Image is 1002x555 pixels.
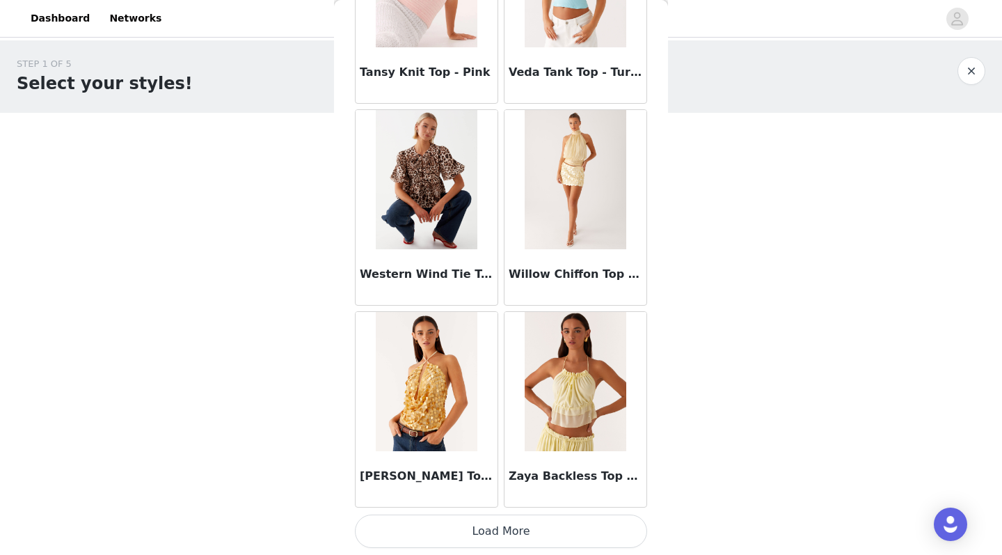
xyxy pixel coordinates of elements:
[360,468,493,485] h3: [PERSON_NAME] Top - Gold
[934,508,967,541] div: Open Intercom Messenger
[951,8,964,30] div: avatar
[101,3,170,34] a: Networks
[525,110,626,249] img: Willow Chiffon Top - Yellow
[17,57,193,71] div: STEP 1 OF 5
[360,266,493,283] h3: Western Wind Tie Top - Leopard
[360,64,493,81] h3: Tansy Knit Top - Pink
[525,312,626,451] img: Zaya Backless Top - Yellow
[22,3,98,34] a: Dashboard
[17,71,193,96] h1: Select your styles!
[509,266,642,283] h3: Willow Chiffon Top - Yellow
[376,110,477,249] img: Western Wind Tie Top - Leopard
[509,468,642,485] h3: Zaya Backless Top - Yellow
[376,312,477,451] img: Xander Sequin Halter Top - Gold
[355,515,647,548] button: Load More
[509,64,642,81] h3: Veda Tank Top - Turquoise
